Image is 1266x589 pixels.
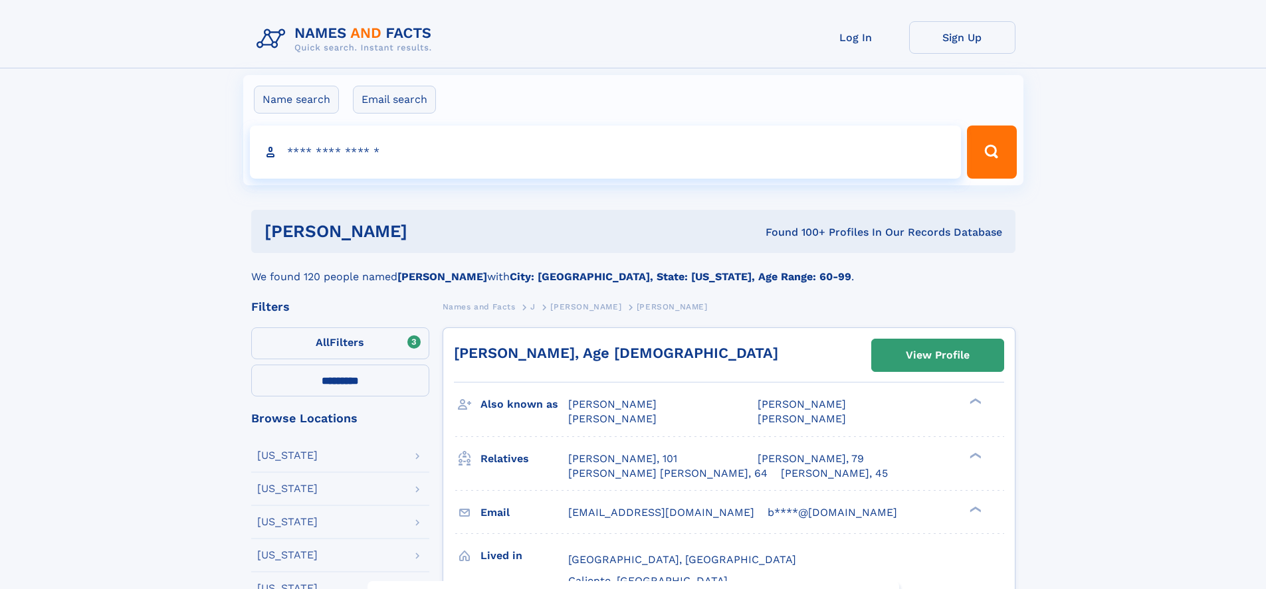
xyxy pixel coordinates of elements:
[257,483,318,494] div: [US_STATE]
[568,466,768,481] a: [PERSON_NAME] [PERSON_NAME], 64
[250,126,962,179] input: search input
[251,412,429,424] div: Browse Locations
[568,506,754,519] span: [EMAIL_ADDRESS][DOMAIN_NAME]
[443,298,516,315] a: Names and Facts
[872,339,1003,371] a: View Profile
[530,298,536,315] a: J
[353,86,436,114] label: Email search
[530,302,536,311] span: J
[254,86,339,114] label: Name search
[316,336,330,349] span: All
[480,393,568,416] h3: Also known as
[251,21,443,57] img: Logo Names and Facts
[251,253,1015,285] div: We found 120 people named with .
[257,550,318,560] div: [US_STATE]
[550,298,621,315] a: [PERSON_NAME]
[637,302,708,311] span: [PERSON_NAME]
[906,340,970,371] div: View Profile
[480,545,568,567] h3: Lived in
[803,21,909,54] a: Log In
[480,501,568,524] h3: Email
[257,517,318,527] div: [US_STATE]
[966,397,982,406] div: ❯
[454,345,778,361] a: [PERSON_NAME], Age [DEMOGRAPHIC_DATA]
[568,412,657,425] span: [PERSON_NAME]
[568,574,728,587] span: Caliente, [GEOGRAPHIC_DATA]
[510,270,851,283] b: City: [GEOGRAPHIC_DATA], State: [US_STATE], Age Range: 60-99
[967,126,1016,179] button: Search Button
[568,553,796,566] span: [GEOGRAPHIC_DATA], [GEOGRAPHIC_DATA]
[758,452,864,466] a: [PERSON_NAME], 79
[550,302,621,311] span: [PERSON_NAME]
[568,398,657,410] span: [PERSON_NAME]
[251,327,429,359] label: Filters
[758,412,846,425] span: [PERSON_NAME]
[781,466,888,481] a: [PERSON_NAME], 45
[568,452,677,466] a: [PERSON_NAME], 101
[257,450,318,461] div: [US_STATE]
[480,448,568,470] h3: Relatives
[586,225,1002,240] div: Found 100+ Profiles In Our Records Database
[758,398,846,410] span: [PERSON_NAME]
[264,223,587,240] h1: [PERSON_NAME]
[966,505,982,513] div: ❯
[397,270,487,283] b: [PERSON_NAME]
[966,451,982,460] div: ❯
[909,21,1015,54] a: Sign Up
[251,301,429,313] div: Filters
